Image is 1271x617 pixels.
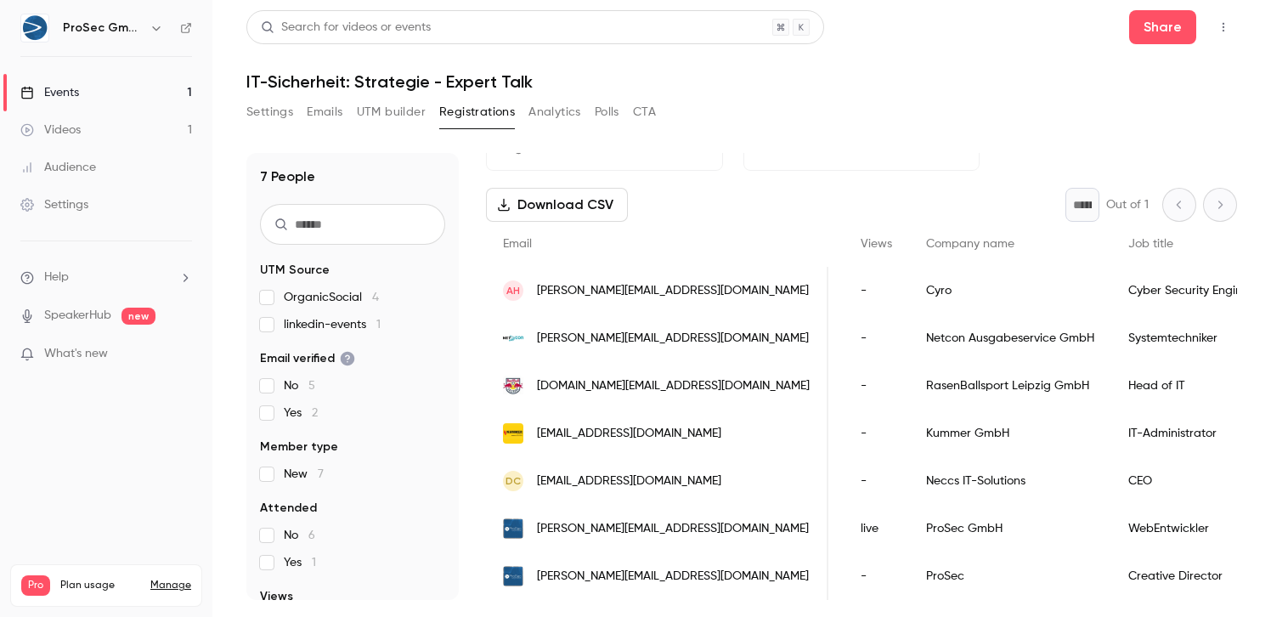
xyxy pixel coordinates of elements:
div: Videos [20,122,81,139]
img: prosec-networks.com [503,566,523,586]
div: ProSec GmbH [909,505,1111,552]
div: Netcon Ausgabeservice GmbH [909,314,1111,362]
span: Company name [926,238,1014,250]
h1: 7 People [260,167,315,187]
img: ProSec GmbH [21,14,48,42]
div: - [844,362,909,410]
div: - [844,314,909,362]
img: prosec-networks.com [503,518,523,539]
span: What's new [44,345,108,363]
span: [PERSON_NAME][EMAIL_ADDRESS][DOMAIN_NAME] [537,330,809,348]
span: Member type [260,439,338,456]
div: - [844,457,909,505]
span: Email [503,238,532,250]
span: DC [506,473,521,489]
div: - [844,267,909,314]
img: redbulls.com [503,376,523,396]
button: Registrations [439,99,515,126]
span: new [121,308,155,325]
span: 5 [308,380,315,392]
a: SpeakerHub [44,307,111,325]
div: Events [20,84,79,101]
button: Settings [246,99,293,126]
span: Plan usage [60,579,140,592]
span: Attended [260,500,317,517]
li: help-dropdown-opener [20,269,192,286]
div: Cyro [909,267,1111,314]
span: [PERSON_NAME][EMAIL_ADDRESS][DOMAIN_NAME] [537,282,809,300]
span: Views [260,588,293,605]
button: Polls [595,99,619,126]
button: Emails [307,99,342,126]
div: Neccs IT-Solutions [909,457,1111,505]
button: Download CSV [486,188,628,222]
h1: IT-Sicherheit: Strategie - Expert Talk [246,71,1237,92]
div: live [844,505,909,552]
span: UTM Source [260,262,330,279]
button: CTA [633,99,656,126]
span: Yes [284,405,318,422]
a: Manage [150,579,191,592]
span: Views [861,238,892,250]
span: New [284,466,324,483]
button: Analytics [528,99,581,126]
div: - [844,552,909,600]
button: UTM builder [357,99,426,126]
span: No [284,527,315,544]
span: Yes [284,554,316,571]
span: 1 [312,557,316,569]
span: [PERSON_NAME][EMAIL_ADDRESS][DOMAIN_NAME] [537,568,809,586]
div: Kummer GmbH [909,410,1111,457]
span: [DOMAIN_NAME][EMAIL_ADDRESS][DOMAIN_NAME] [537,377,810,395]
span: AH [506,283,520,298]
img: elektro-kummer.de [503,423,523,444]
span: 4 [372,292,379,303]
span: linkedin-events [284,316,381,333]
div: Search for videos or events [261,19,431,37]
div: RasenBallsport Leipzig GmbH [909,362,1111,410]
span: 2 [312,407,318,419]
div: Settings [20,196,88,213]
iframe: Noticeable Trigger [172,347,192,362]
span: Job title [1128,238,1173,250]
span: [EMAIL_ADDRESS][DOMAIN_NAME] [537,425,721,443]
span: 7 [318,468,324,480]
p: Out of 1 [1106,196,1149,213]
div: Audience [20,159,96,176]
span: Pro [21,575,50,596]
span: OrganicSocial [284,289,379,306]
div: - [844,410,909,457]
img: netconservice.de [503,328,523,348]
span: Email verified [260,350,355,367]
button: Share [1129,10,1196,44]
span: [PERSON_NAME][EMAIL_ADDRESS][DOMAIN_NAME] [537,520,809,538]
span: [EMAIL_ADDRESS][DOMAIN_NAME] [537,473,721,490]
span: 6 [308,529,315,541]
span: No [284,377,315,394]
span: Help [44,269,69,286]
span: 1 [376,319,381,331]
div: ProSec [909,552,1111,600]
h6: ProSec GmbH [63,20,143,37]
